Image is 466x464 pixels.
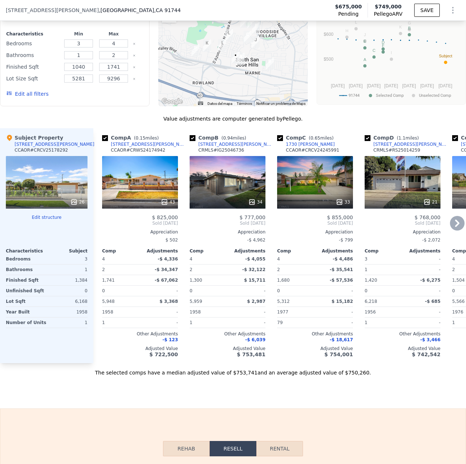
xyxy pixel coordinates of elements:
[327,214,353,220] span: $ 855,000
[6,286,45,296] div: Unfinished Sqft
[330,337,353,342] span: -$ 18,617
[338,10,358,18] span: Pending
[207,101,232,106] button: Datos del mapa
[324,32,334,37] text: $600
[190,278,202,283] span: 1,300
[111,141,187,147] div: [STREET_ADDRESS][PERSON_NAME]
[190,265,226,275] div: 2
[365,278,377,283] span: 1,420
[277,331,353,337] div: Other Adjustments
[140,248,178,254] div: Adjustments
[102,331,178,337] div: Other Adjustments
[6,38,60,49] div: Bedrooms
[374,10,403,18] span: Pellego ARV
[331,299,353,304] span: $ 15,182
[6,296,45,307] div: Lot Sqft
[365,220,440,226] span: Sold [DATE]
[333,256,353,262] span: -$ 4,486
[286,141,335,147] div: 1730 [PERSON_NAME]
[190,229,265,235] div: Appreciation
[364,57,366,62] text: A
[277,256,280,262] span: 4
[375,4,402,9] span: $749,000
[102,317,139,328] div: 1
[252,36,260,49] div: 3230 S Veronica Ave
[48,275,88,285] div: 1,384
[365,288,368,293] span: 0
[102,220,178,226] span: Sold [DATE]
[190,134,249,141] div: Comp B
[190,248,228,254] div: Comp
[203,39,211,52] div: 17225 Main St
[404,307,440,317] div: -
[154,7,181,13] span: , CA 91744
[355,20,357,24] text: L
[373,48,376,53] text: C
[321,12,459,103] div: A chart.
[420,337,440,342] span: -$ 3,466
[404,254,440,264] div: -
[15,141,94,147] div: [STREET_ADDRESS][PERSON_NAME]
[240,15,248,28] div: 2712 Brookfield Pl
[248,198,263,206] div: 34
[277,288,280,293] span: 0
[452,288,455,293] span: 0
[277,317,314,328] div: 79
[408,21,411,25] text: G
[336,198,350,206] div: 33
[317,307,353,317] div: -
[420,278,440,283] span: -$ 6,275
[102,288,105,293] span: 0
[228,248,265,254] div: Adjustments
[191,44,199,57] div: 16968 Hurley St
[373,147,420,153] div: CRMLS # RS25014259
[365,299,377,304] span: 6,218
[394,136,422,141] span: ( miles)
[63,31,95,37] div: Min
[373,141,449,147] div: [STREET_ADDRESS][PERSON_NAME]
[141,286,178,296] div: -
[422,237,440,243] span: -$ 2,072
[365,331,440,337] div: Other Adjustments
[365,134,422,141] div: Comp D
[452,299,465,304] span: 5,566
[102,248,140,254] div: Comp
[365,307,401,317] div: 1956
[277,248,315,254] div: Comp
[382,40,385,45] text: D
[244,31,252,43] div: 1730 Kathleen Ct
[245,256,265,262] span: -$ 4,055
[325,351,353,357] span: $ 754,001
[365,141,449,147] a: [STREET_ADDRESS][PERSON_NAME]
[317,317,353,328] div: -
[365,346,440,351] div: Adjusted Value
[190,288,193,293] span: 0
[152,214,178,220] span: $ 825,000
[277,141,335,147] a: 1730 [PERSON_NAME]
[160,97,184,106] img: Google
[70,198,85,206] div: 26
[160,299,178,304] span: $ 3,368
[415,214,440,220] span: $ 768,000
[404,286,440,296] div: -
[133,77,136,80] button: Clear
[367,83,381,88] text: [DATE]
[133,66,136,69] button: Clear
[155,267,178,272] span: -$ 34,347
[218,136,249,141] span: ( miles)
[425,299,440,304] span: -$ 685
[345,28,348,33] text: H
[404,265,440,275] div: -
[452,278,465,283] span: 1,504
[402,83,416,88] text: [DATE]
[317,286,353,296] div: -
[190,299,202,304] span: 5,959
[364,39,366,43] text: E
[252,22,260,34] div: 2814 Greenleaf Dr
[277,134,337,141] div: Comp C
[6,134,63,141] div: Subject Property
[141,307,178,317] div: -
[49,317,88,328] div: 1
[256,441,303,456] button: Rental
[384,83,398,88] text: [DATE]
